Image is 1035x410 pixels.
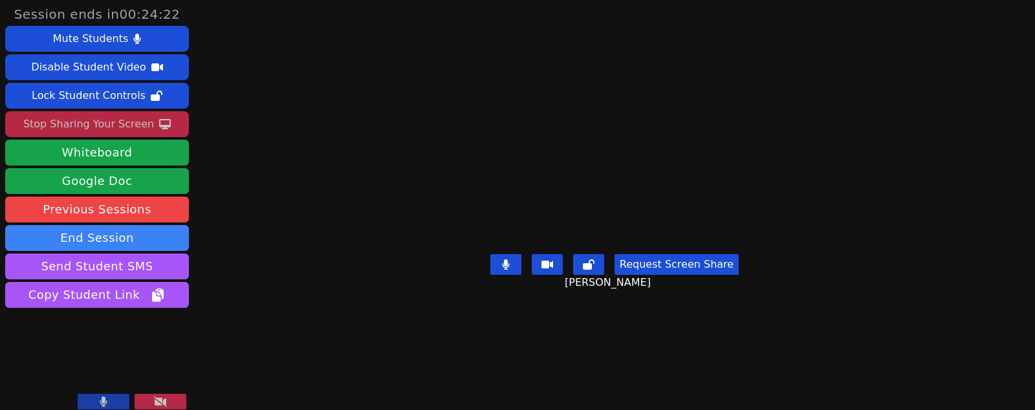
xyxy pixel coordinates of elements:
div: Disable Student Video [31,57,146,78]
span: [PERSON_NAME] [565,275,654,290]
button: End Session [5,225,189,251]
a: Google Doc [5,168,189,194]
button: Whiteboard [5,140,189,166]
button: Copy Student Link [5,282,189,308]
button: Stop Sharing Your Screen [5,111,189,137]
div: Stop Sharing Your Screen [23,114,154,135]
span: Session ends in [14,5,180,23]
div: Mute Students [53,28,128,49]
span: Copy Student Link [28,286,166,304]
button: Disable Student Video [5,54,189,80]
time: 00:24:22 [120,6,180,22]
a: Previous Sessions [5,197,189,222]
button: Mute Students [5,26,189,52]
button: Send Student SMS [5,254,189,279]
div: Lock Student Controls [32,85,146,106]
button: Request Screen Share [615,254,739,275]
button: Lock Student Controls [5,83,189,109]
